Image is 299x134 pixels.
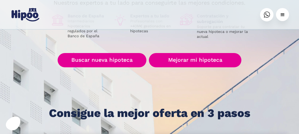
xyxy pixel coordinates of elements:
div: menu [276,8,289,21]
h1: Consigue la mejor oferta en 3 pasos [49,107,250,119]
a: Buscar nueva hipoteca [58,53,146,67]
p: Soporte para contratar tu nueva hipoteca o mejorar la actual [197,24,249,39]
a: Mejorar mi hipoteca [149,53,241,67]
a: home [10,6,40,24]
